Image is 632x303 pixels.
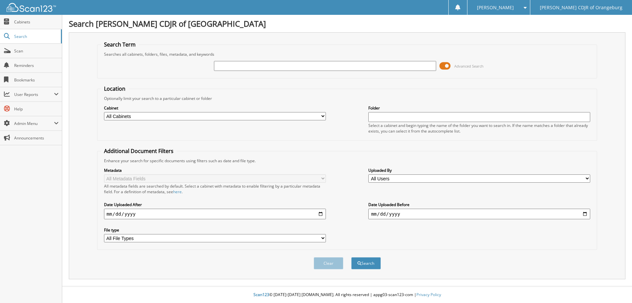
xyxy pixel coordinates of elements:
legend: Additional Document Filters [101,147,177,155]
span: Bookmarks [14,77,59,83]
img: scan123-logo-white.svg [7,3,56,12]
label: Date Uploaded After [104,202,326,207]
span: Advanced Search [454,64,484,69]
span: Cabinets [14,19,59,25]
span: User Reports [14,92,54,97]
input: start [104,209,326,219]
div: Enhance your search for specific documents using filters such as date and file type. [101,158,594,164]
label: Cabinet [104,105,326,111]
span: Announcements [14,135,59,141]
label: Uploaded By [368,167,590,173]
div: Select a cabinet and begin typing the name of the folder you want to search in. If the name match... [368,123,590,134]
span: [PERSON_NAME] [477,6,514,10]
label: File type [104,227,326,233]
button: Clear [314,257,343,269]
legend: Location [101,85,129,92]
h1: Search [PERSON_NAME] CDJR of [GEOGRAPHIC_DATA] [69,18,625,29]
a: Privacy Policy [416,292,441,297]
div: Searches all cabinets, folders, files, metadata, and keywords [101,51,594,57]
div: All metadata fields are searched by default. Select a cabinet with metadata to enable filtering b... [104,183,326,195]
span: Search [14,34,58,39]
div: Optionally limit your search to a particular cabinet or folder [101,96,594,101]
iframe: Chat Widget [599,271,632,303]
span: Scan [14,48,59,54]
span: [PERSON_NAME] CDJR of Orangeburg [540,6,622,10]
label: Folder [368,105,590,111]
label: Date Uploaded Before [368,202,590,207]
span: Scan123 [253,292,269,297]
button: Search [351,257,381,269]
label: Metadata [104,167,326,173]
span: Admin Menu [14,121,54,126]
div: © [DATE]-[DATE] [DOMAIN_NAME]. All rights reserved | appg03-scan123-com | [62,287,632,303]
legend: Search Term [101,41,139,48]
a: here [173,189,182,195]
span: Help [14,106,59,112]
input: end [368,209,590,219]
span: Reminders [14,63,59,68]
